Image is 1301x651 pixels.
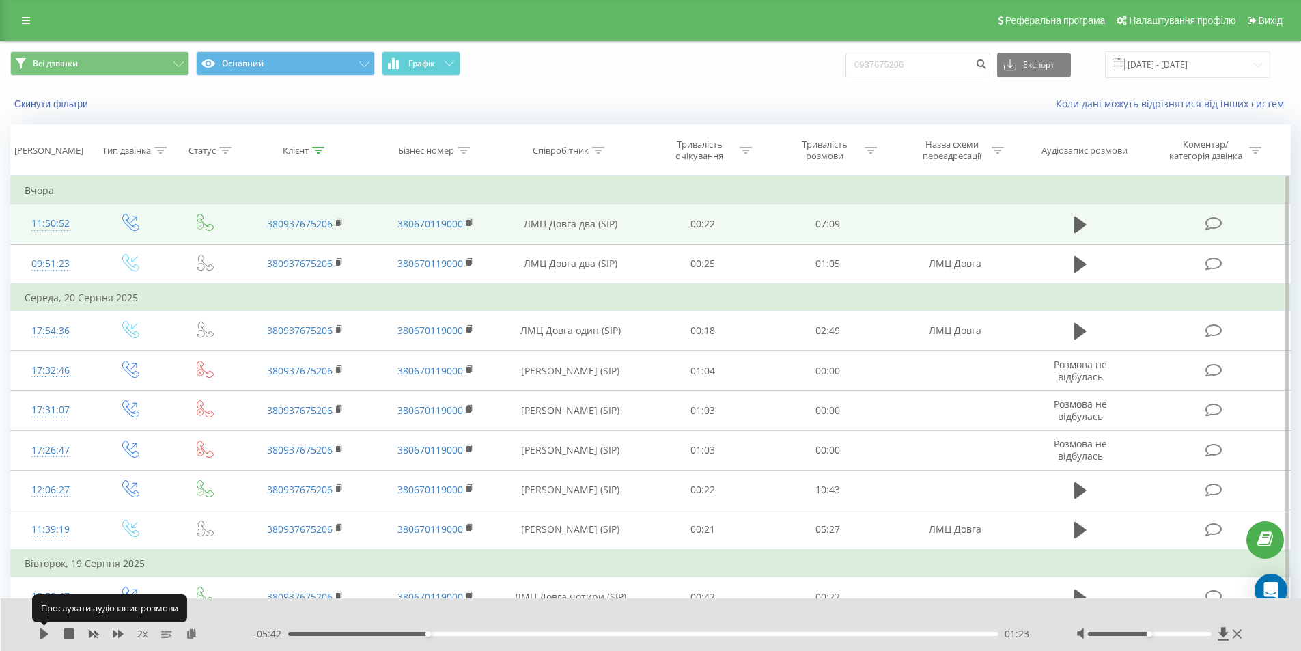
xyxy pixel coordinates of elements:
a: 380937675206 [267,483,333,496]
a: Коли дані можуть відрізнятися вiд інших систем [1056,97,1291,110]
button: Основний [196,51,375,76]
div: Тип дзвінка [102,145,151,156]
a: 380670119000 [397,404,463,417]
td: 01:04 [641,351,766,391]
td: Вівторок, 19 Серпня 2025 [11,550,1291,577]
td: ЛМЦ Довга [890,244,1020,284]
td: ЛМЦ Довга один (SIP) [501,311,641,350]
td: 07:09 [766,204,891,244]
div: 17:32:46 [25,357,77,384]
div: Бізнес номер [398,145,454,156]
td: Середа, 20 Серпня 2025 [11,284,1291,311]
a: 380670119000 [397,364,463,377]
a: 380670119000 [397,324,463,337]
span: Розмова не відбулась [1054,398,1107,423]
a: 380670119000 [397,257,463,270]
span: Розмова не відбулась [1054,358,1107,383]
div: Коментар/категорія дзвінка [1166,139,1246,162]
span: Розмова не відбулась [1054,437,1107,462]
td: [PERSON_NAME] (SIP) [501,470,641,510]
td: 02:49 [766,311,891,350]
span: Реферальна програма [1005,15,1106,26]
td: ЛМЦ Довга чотири (SIP) [501,577,641,618]
td: 01:03 [641,430,766,470]
div: Статус [188,145,216,156]
div: Прослухати аудіозапис розмови [32,594,187,622]
a: 380670119000 [397,483,463,496]
a: 380937675206 [267,257,333,270]
td: ЛМЦ Довга [890,510,1020,550]
div: Тривалість розмови [788,139,861,162]
a: 380937675206 [267,523,333,536]
span: 01:23 [1005,627,1029,641]
a: 380670119000 [397,217,463,230]
div: Тривалість очікування [663,139,736,162]
div: 09:51:23 [25,251,77,277]
td: 00:22 [641,470,766,510]
div: 17:31:07 [25,397,77,424]
div: 10:59:47 [25,583,77,610]
div: Назва схеми переадресації [915,139,988,162]
a: 380937675206 [267,404,333,417]
td: 00:00 [766,391,891,430]
td: 00:00 [766,430,891,470]
div: Аудіозапис розмови [1041,145,1128,156]
td: [PERSON_NAME] (SIP) [501,351,641,391]
div: 12:06:27 [25,477,77,503]
td: Вчора [11,177,1291,204]
td: 00:18 [641,311,766,350]
div: Співробітник [533,145,589,156]
div: 17:26:47 [25,437,77,464]
td: [PERSON_NAME] (SIP) [501,430,641,470]
td: [PERSON_NAME] (SIP) [501,391,641,430]
span: 2 x [137,627,148,641]
div: [PERSON_NAME] [14,145,83,156]
button: Всі дзвінки [10,51,189,76]
td: 01:03 [641,391,766,430]
span: Вихід [1259,15,1283,26]
span: Графік [408,59,435,68]
a: 380937675206 [267,590,333,603]
td: ЛМЦ Довга два (SIP) [501,244,641,284]
button: Скинути фільтри [10,98,95,110]
div: 11:39:19 [25,516,77,543]
button: Експорт [997,53,1071,77]
td: 01:05 [766,244,891,284]
td: 05:27 [766,510,891,550]
td: 00:42 [641,577,766,618]
a: 380670119000 [397,523,463,536]
span: Всі дзвінки [33,58,78,69]
a: 380937675206 [267,217,333,230]
div: Open Intercom Messenger [1255,574,1287,607]
td: ЛМЦ Довга [890,311,1020,350]
td: [PERSON_NAME] (SIP) [501,510,641,550]
span: - 05:42 [253,627,288,641]
td: 00:22 [641,204,766,244]
button: Графік [382,51,460,76]
a: 380937675206 [267,443,333,456]
td: 00:25 [641,244,766,284]
div: Accessibility label [425,631,430,637]
span: Налаштування профілю [1129,15,1235,26]
a: 380937675206 [267,324,333,337]
a: 380937675206 [267,364,333,377]
a: 380670119000 [397,443,463,456]
td: ЛМЦ Довга два (SIP) [501,204,641,244]
div: 11:50:52 [25,210,77,237]
a: 380670119000 [397,590,463,603]
td: 00:00 [766,351,891,391]
td: 00:21 [641,510,766,550]
td: 10:43 [766,470,891,510]
div: Клієнт [283,145,309,156]
div: 17:54:36 [25,318,77,344]
td: 00:22 [766,577,891,618]
div: Accessibility label [1147,631,1152,637]
input: Пошук за номером [845,53,990,77]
